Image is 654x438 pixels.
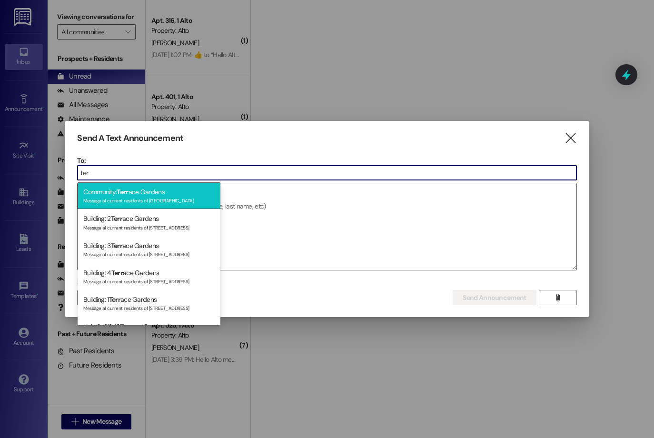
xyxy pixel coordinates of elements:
span: Send Announcement [463,293,526,303]
i:  [564,133,577,143]
div: Community: ace Gardens [78,182,220,209]
div: Building: 2 ace Gardens [78,209,220,236]
div: Unit: 2-218 (2 ace Gardens) [78,317,220,344]
div: Message all current residents of [STREET_ADDRESS] [83,277,215,285]
div: Message all current residents of [GEOGRAPHIC_DATA] [83,196,215,204]
div: Message all current residents of [STREET_ADDRESS] [83,249,215,258]
span: Terr [120,322,131,331]
div: Message all current residents of [STREET_ADDRESS] [83,223,215,231]
button: Send Announcement [453,290,536,305]
i:  [554,294,561,301]
p: To: [77,156,576,165]
span: Terr [117,188,128,196]
div: Message all current residents of [STREET_ADDRESS] [83,303,215,311]
span: Terr [109,295,120,304]
div: Building: 3 ace Gardens [78,236,220,263]
div: Building: 4 ace Gardens [78,263,220,290]
span: Terr [111,241,122,250]
span: Terr [111,214,122,223]
input: Type to select the units, buildings, or communities you want to message. (e.g. 'Unit 1A', 'Buildi... [78,166,576,180]
span: Terr [111,269,123,277]
div: Building: 1 ace Gardens [78,290,220,317]
h3: Send A Text Announcement [77,133,183,144]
